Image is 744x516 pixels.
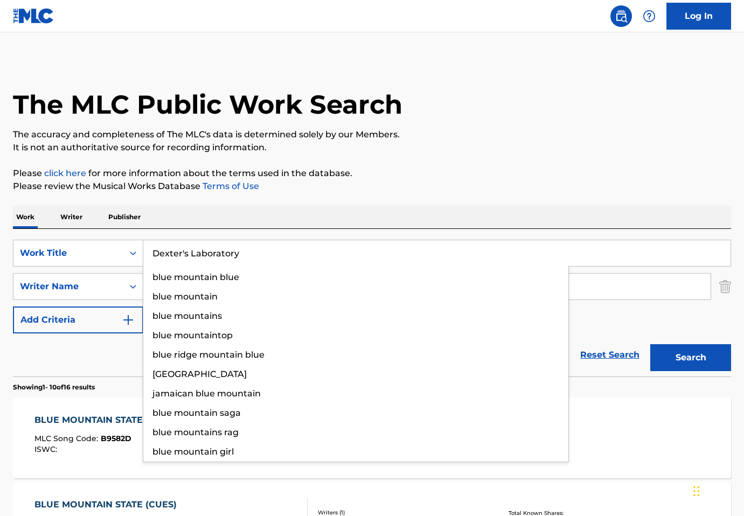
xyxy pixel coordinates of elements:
span: blue mountain blue [152,272,239,282]
div: Help [638,5,660,27]
img: 9d2ae6d4665cec9f34b9.svg [122,313,135,326]
span: blue mountains rag [152,427,239,437]
a: Terms of Use [200,181,259,191]
p: Please for more information about the terms used in the database. [13,167,731,180]
div: Writer Name [20,280,117,293]
div: BLUE MOUNTAIN STATE (CUES) [34,414,182,427]
h1: The MLC Public Work Search [13,88,402,121]
span: blue ridge mountain blue [152,350,265,360]
form: Search Form [13,240,731,376]
img: MLC Logo [13,8,54,24]
div: Work Title [20,247,117,260]
span: jamaican blue mountain [152,388,261,399]
span: ISWC : [34,444,60,454]
a: Public Search [610,5,632,27]
iframe: Chat Widget [690,464,744,516]
p: Showing 1 - 10 of 16 results [13,382,95,392]
p: Writer [57,206,86,228]
a: BLUE MOUNTAIN STATE (CUES)MLC Song Code:B9582DISWC:Writers (3)[PERSON_NAME], [PERSON_NAME], [PERS... [13,398,731,478]
div: BLUE MOUNTAIN STATE (CUES) [34,498,182,511]
p: The accuracy and completeness of The MLC's data is determined solely by our Members. [13,128,731,141]
span: blue mountain [152,291,218,302]
p: Work [13,206,38,228]
span: [GEOGRAPHIC_DATA] [152,369,247,379]
button: Add Criteria [13,306,143,333]
a: Reset Search [575,343,645,367]
span: blue mountaintop [152,330,233,340]
p: It is not an authoritative source for recording information. [13,141,731,154]
img: help [643,10,656,23]
a: Log In [666,3,731,30]
img: search [615,10,628,23]
span: B9582D [101,434,131,443]
span: blue mountain saga [152,408,241,418]
span: blue mountain girl [152,447,234,457]
a: click here [44,168,86,178]
p: Please review the Musical Works Database [13,180,731,193]
button: Search [650,344,731,371]
p: Publisher [105,206,144,228]
div: Drag [693,475,700,507]
img: Delete Criterion [719,273,731,300]
span: MLC Song Code : [34,434,101,443]
span: blue mountains [152,311,222,321]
